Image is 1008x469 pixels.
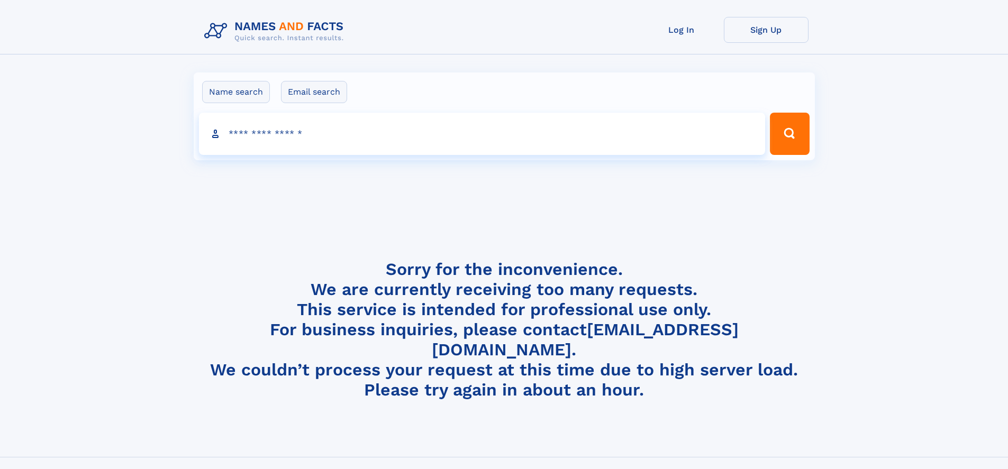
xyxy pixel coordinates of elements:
[199,113,766,155] input: search input
[202,81,270,103] label: Name search
[432,319,739,360] a: [EMAIL_ADDRESS][DOMAIN_NAME]
[281,81,347,103] label: Email search
[200,259,809,400] h4: Sorry for the inconvenience. We are currently receiving too many requests. This service is intend...
[724,17,809,43] a: Sign Up
[639,17,724,43] a: Log In
[770,113,809,155] button: Search Button
[200,17,352,45] img: Logo Names and Facts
